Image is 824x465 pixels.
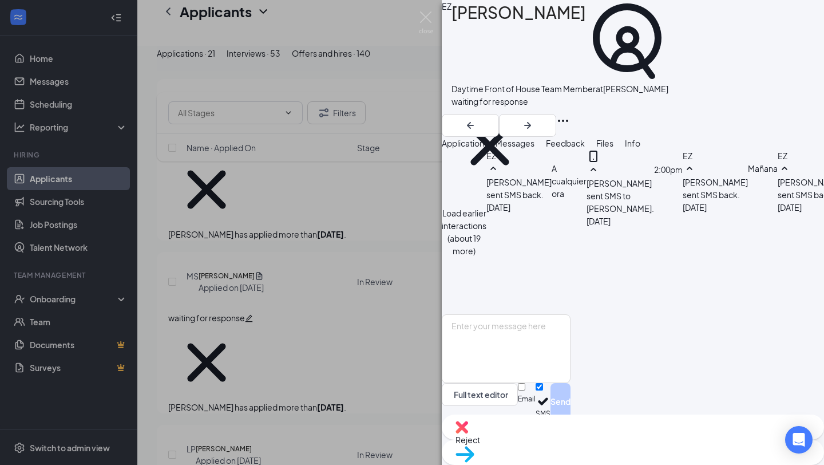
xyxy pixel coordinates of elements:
[587,149,600,163] svg: MobileSms
[521,119,534,132] svg: ArrowRight
[496,138,534,148] span: Messages
[587,215,611,227] span: [DATE]
[451,82,668,95] div: Daytime Front of House Team Member at [PERSON_NAME]
[463,119,477,132] svg: ArrowLeftNew
[486,201,510,214] span: [DATE]
[499,114,556,137] button: ArrowRight
[546,138,585,148] span: Feedback
[442,114,499,137] button: ArrowLeftNew
[442,207,486,257] button: Load earlier interactions (about 19 more)
[451,108,528,184] svg: Cross
[451,96,528,107] span: waiting for response
[486,149,587,162] div: EZ
[587,163,600,177] svg: SmallChevronUp
[442,383,518,406] button: Full text editorPen
[536,409,550,420] div: SMS
[536,383,543,391] input: SMS
[518,383,525,391] input: Email
[587,178,654,214] span: [PERSON_NAME] sent SMS to [PERSON_NAME].
[536,394,550,409] svg: Checkmark
[455,435,480,445] span: Reject
[785,426,813,454] div: Open Intercom Messenger
[550,383,571,420] button: Send
[442,138,484,148] span: Application
[552,163,587,199] span: A cualquier ora
[556,114,570,128] svg: Ellipses
[518,394,536,405] div: Email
